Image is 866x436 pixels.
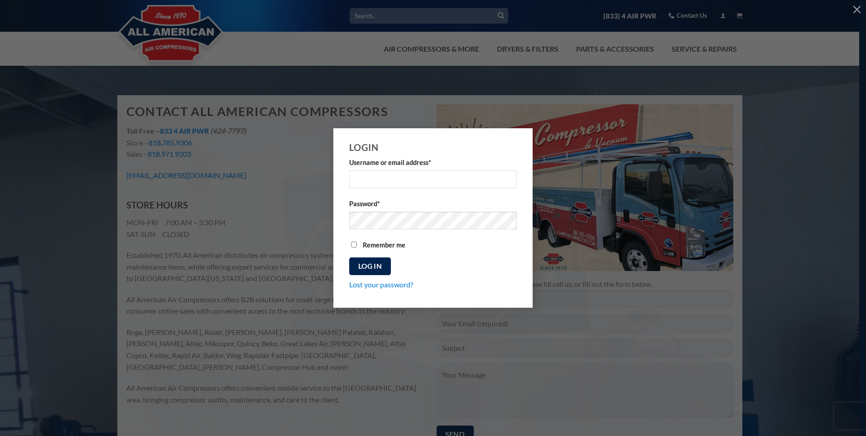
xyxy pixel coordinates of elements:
button: Log in [349,257,391,275]
h3: Login [349,142,517,153]
span: Remember me [363,241,405,249]
label: Password [349,199,517,209]
a: Lost your password? [349,280,413,289]
input: Remember me [351,242,357,247]
label: Username or email address [349,157,517,168]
